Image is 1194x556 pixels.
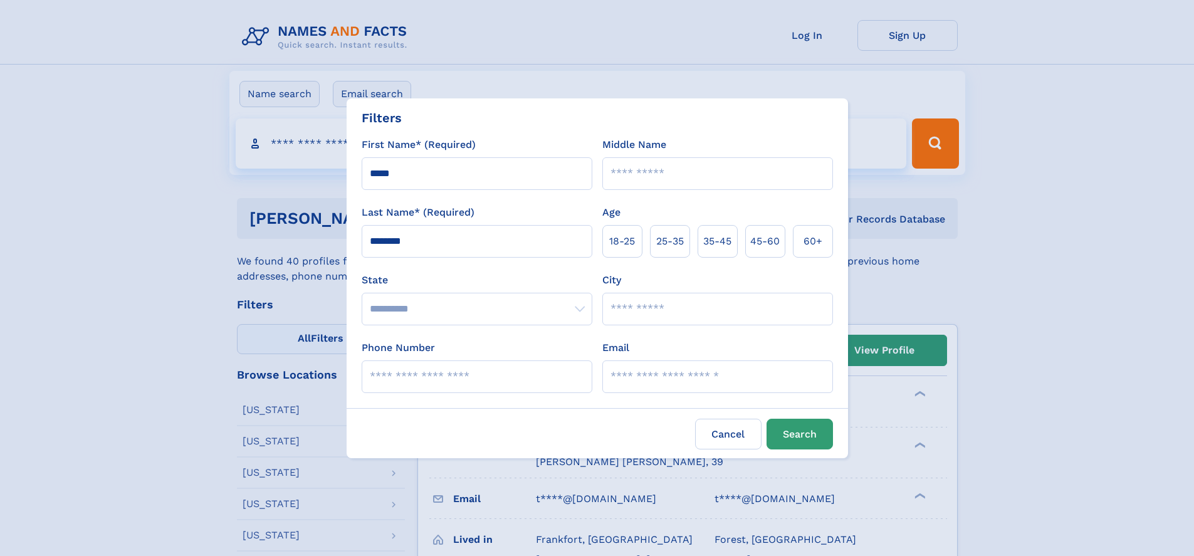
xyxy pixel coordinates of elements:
span: 18‑25 [609,234,635,249]
label: Middle Name [602,137,666,152]
label: Email [602,340,629,355]
label: City [602,273,621,288]
span: 45‑60 [750,234,780,249]
div: Filters [362,108,402,127]
label: Phone Number [362,340,435,355]
label: Cancel [695,419,762,449]
label: State [362,273,592,288]
button: Search [767,419,833,449]
span: 25‑35 [656,234,684,249]
span: 35‑45 [703,234,731,249]
label: Last Name* (Required) [362,205,474,220]
label: Age [602,205,621,220]
span: 60+ [804,234,822,249]
label: First Name* (Required) [362,137,476,152]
